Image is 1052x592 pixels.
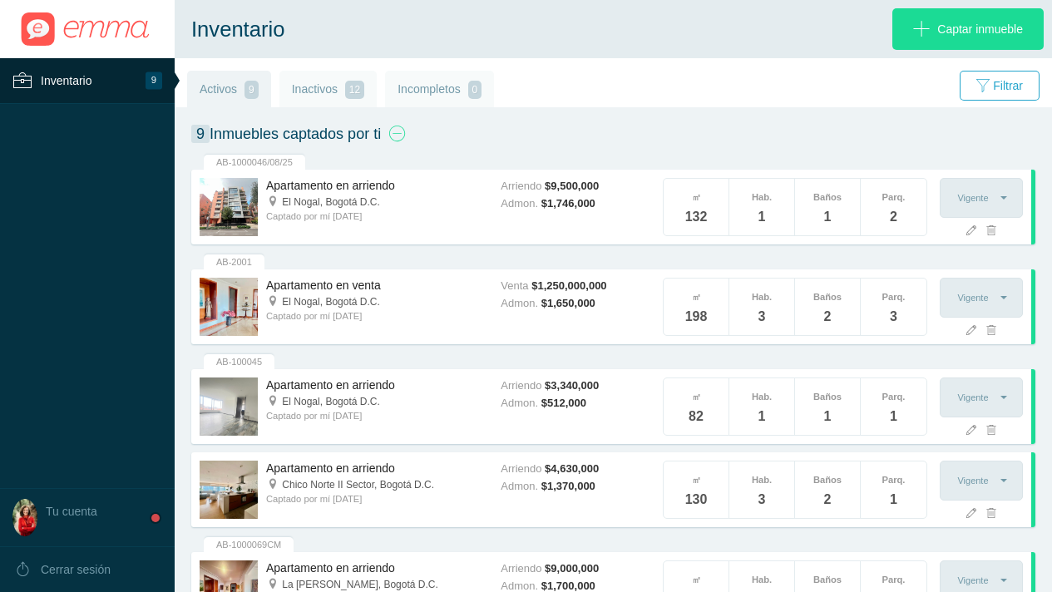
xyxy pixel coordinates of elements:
[266,560,484,577] h4: Apartamento en arriendo
[541,480,595,492] span: $1,370,000
[795,570,860,590] span: Baños
[729,307,794,327] span: 3
[501,480,538,492] span: Admon.
[957,575,988,585] span: Vigente
[795,387,860,407] span: Baños
[501,197,538,210] span: Admon.
[960,71,1040,101] a: Filtrar
[380,479,434,491] span: Bogotá D.C.
[398,82,460,96] span: Incompletos
[729,387,794,407] span: Hab.
[795,187,860,207] span: Baños
[664,570,728,590] span: ㎡
[468,81,482,99] span: 0
[541,397,586,409] span: $512,000
[957,293,988,303] span: Vigente
[501,562,541,575] span: Arriendo
[204,537,294,552] div: AB-1000069CM
[861,490,926,510] span: 1
[345,81,364,99] span: 12
[282,579,381,590] span: La [PERSON_NAME],
[204,155,305,170] div: AB-1000046/08/25
[292,82,338,96] span: Inactivos
[266,377,484,394] h4: Apartamento en arriendo
[204,254,264,269] div: AB-2001
[266,494,362,504] span: Captado por mí [DATE]
[531,279,606,292] span: $1,250,000,000
[957,193,988,203] span: Vigente
[282,296,323,308] span: El Nogal,
[545,462,599,475] span: $4,630,000
[545,562,599,575] span: $9,000,000
[729,287,794,307] span: Hab.
[993,79,1023,92] span: Filtrar
[861,570,926,590] span: Parq.
[279,71,378,107] a: Inactivos 12
[892,8,1044,50] a: Captar inmueble
[957,476,988,486] span: Vigente
[795,407,860,427] span: 1
[266,311,362,321] span: Captado por mí [DATE]
[729,470,794,490] span: Hab.
[795,287,860,307] span: Baños
[937,8,1023,50] span: Captar inmueble
[940,278,1023,318] button: Vigente
[861,387,926,407] span: Parq.
[325,196,379,208] span: Bogotá D.C.
[191,125,210,143] span: 9
[244,81,259,99] span: 9
[325,396,379,407] span: Bogotá D.C.
[729,207,794,227] span: 1
[282,396,323,407] span: El Nogal,
[501,180,541,192] span: Arriendo
[729,570,794,590] span: Hab.
[187,71,271,107] a: Activos 9
[282,196,323,208] span: El Nogal,
[541,580,595,592] span: $1,700,000
[729,407,794,427] span: 1
[545,180,599,192] span: $9,500,000
[861,187,926,207] span: Parq.
[957,392,988,402] span: Vigente
[282,479,377,491] span: Chico Norte II Sector,
[191,126,381,142] span: Inmuebles captados por ti
[664,287,728,307] span: ㎡
[266,211,362,221] span: Captado por mí [DATE]
[664,490,728,510] span: 130
[940,377,1023,417] button: Vigente
[200,82,237,96] span: Activos
[729,490,794,510] span: 3
[325,296,379,308] span: Bogotá D.C.
[940,461,1023,501] button: Vigente
[795,207,860,227] span: 1
[501,397,538,409] span: Admon.
[501,580,538,592] span: Admon.
[861,407,926,427] span: 1
[266,411,362,421] span: Captado por mí [DATE]
[385,71,494,107] a: Incompletos 0
[266,461,484,477] h4: Apartamento en arriendo
[383,579,437,590] span: Bogotá D.C.
[795,470,860,490] span: Baños
[266,178,484,195] h4: Apartamento en arriendo
[664,387,728,407] span: ㎡
[664,207,728,227] span: 132
[664,407,728,427] span: 82
[204,354,274,369] div: AB-100045
[940,178,1023,218] button: Vigente
[664,307,728,327] span: 198
[541,297,595,309] span: $1,650,000
[861,207,926,227] span: 2
[266,278,484,294] h4: Apartamento en venta
[664,187,728,207] span: ㎡
[541,197,595,210] span: $1,746,000
[795,490,860,510] span: 2
[664,470,728,490] span: ㎡
[861,470,926,490] span: Parq.
[501,297,538,309] span: Admon.
[729,187,794,207] span: Hab.
[545,379,599,392] span: $3,340,000
[795,307,860,327] span: 2
[501,462,541,475] span: Arriendo
[861,287,926,307] span: Parq.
